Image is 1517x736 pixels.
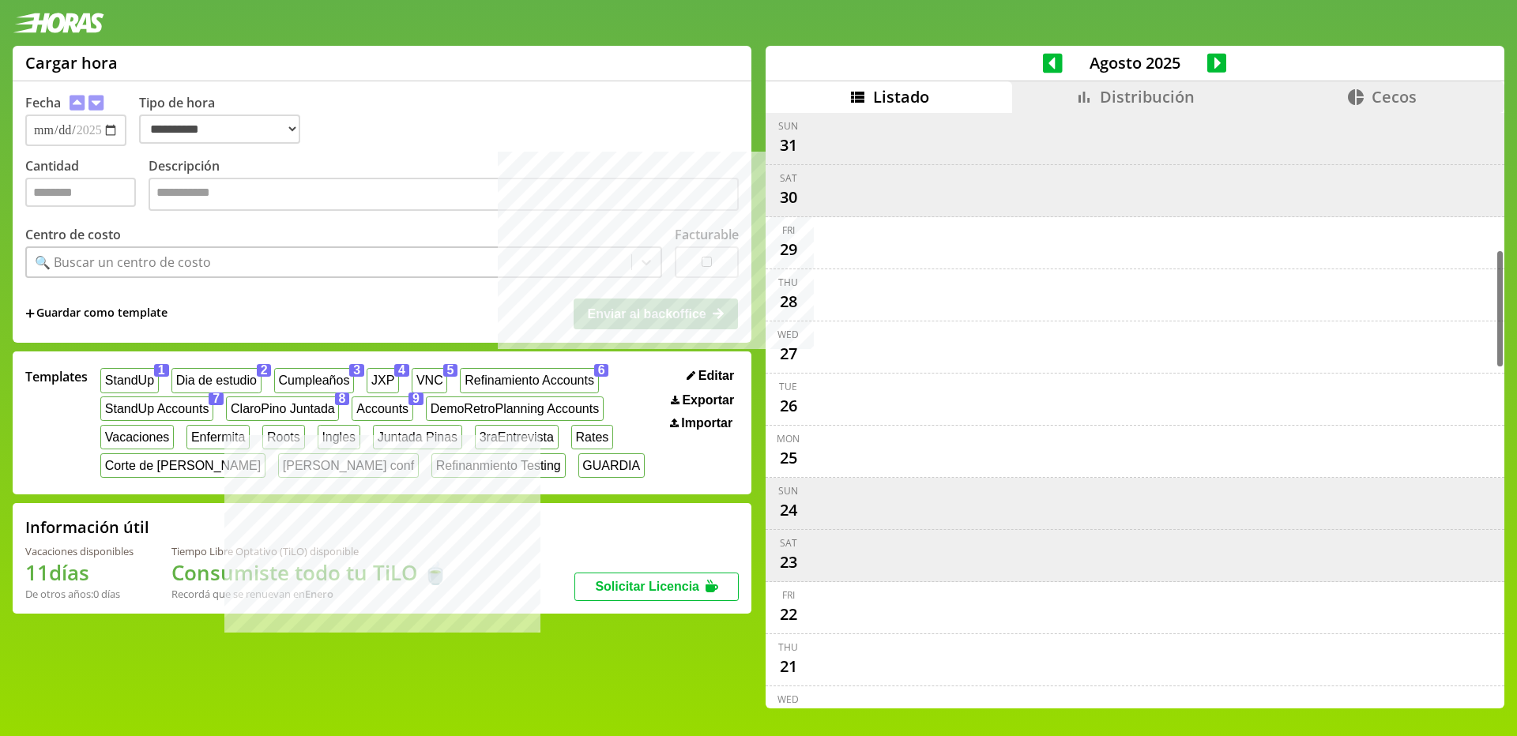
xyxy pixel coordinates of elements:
[25,305,35,322] span: +
[412,368,447,392] button: VNC5
[776,185,801,210] div: 30
[171,587,448,601] div: Recordá que se renuevan en
[149,178,739,211] textarea: Descripción
[25,94,61,111] label: Fecha
[776,237,801,262] div: 29
[595,580,699,593] span: Solicitar Licencia
[778,640,798,654] div: Thu
[778,276,798,289] div: Thu
[681,416,732,430] span: Importar
[278,453,419,478] button: [PERSON_NAME] conf
[394,364,409,377] span: 4
[274,368,354,392] button: Cumpleaños3
[25,587,134,601] div: De otros años: 0 días
[100,453,265,478] button: Corte de [PERSON_NAME]
[780,536,797,550] div: Sat
[226,396,339,421] button: ClaroPino Juntada8
[352,396,412,421] button: Accounts9
[1372,86,1417,107] span: Cecos
[318,425,360,449] button: Ingles
[149,157,739,215] label: Descripción
[25,157,149,215] label: Cantidad
[578,453,646,478] button: GUARDIA
[443,364,458,377] span: 5
[776,341,801,366] div: 27
[25,368,88,385] span: Templates
[209,392,224,405] span: 7
[666,392,739,408] button: Exportar
[571,425,613,449] button: Rates
[431,453,566,478] button: Refinanmiento Testing
[373,425,462,449] button: Juntada Pinas
[25,178,136,207] input: Cantidad
[171,544,448,558] div: Tiempo Libre Optativo (TiLO) disponible
[682,368,739,384] button: Editar
[25,558,134,587] h1: 11 días
[776,550,801,575] div: 23
[682,393,734,407] span: Exportar
[698,369,734,383] span: Editar
[779,380,797,393] div: Tue
[776,445,801,471] div: 25
[776,133,801,158] div: 31
[574,573,739,601] button: Solicitar Licencia
[780,171,797,185] div: Sat
[776,393,801,419] div: 26
[777,432,800,445] div: Mon
[766,113,1504,706] div: scrollable content
[1100,86,1195,107] span: Distribución
[154,364,169,377] span: 1
[100,396,213,421] button: StandUp Accounts7
[782,223,795,237] div: Fri
[25,305,168,322] span: +Guardar como template
[776,498,801,523] div: 24
[100,368,159,392] button: StandUp1
[186,425,250,449] button: Enfermita
[335,392,350,405] span: 8
[778,484,798,498] div: Sun
[25,226,121,243] label: Centro de costo
[1063,52,1207,73] span: Agosto 2025
[349,364,364,377] span: 3
[139,115,300,144] select: Tipo de hora
[35,253,211,271] div: 🔍 Buscar un centro de costo
[675,226,739,243] label: Facturable
[777,328,799,341] div: Wed
[778,119,798,133] div: Sun
[782,588,795,602] div: Fri
[776,289,801,314] div: 28
[873,86,929,107] span: Listado
[139,94,313,146] label: Tipo de hora
[262,425,304,449] button: Roots
[367,368,399,392] button: JXP4
[305,587,333,601] b: Enero
[25,544,134,558] div: Vacaciones disponibles
[594,364,609,377] span: 6
[777,693,799,706] div: Wed
[25,52,118,73] h1: Cargar hora
[475,425,559,449] button: 3raEntrevista
[100,425,174,449] button: Vacaciones
[171,368,262,392] button: Dia de estudio2
[171,558,448,587] h1: Consumiste todo tu TiLO 🍵
[408,392,423,405] span: 9
[776,602,801,627] div: 22
[460,368,598,392] button: Refinamiento Accounts6
[13,13,104,33] img: logotipo
[25,516,149,538] h2: Información útil
[426,396,604,421] button: DemoRetroPlanning Accounts
[776,654,801,679] div: 21
[257,364,272,377] span: 2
